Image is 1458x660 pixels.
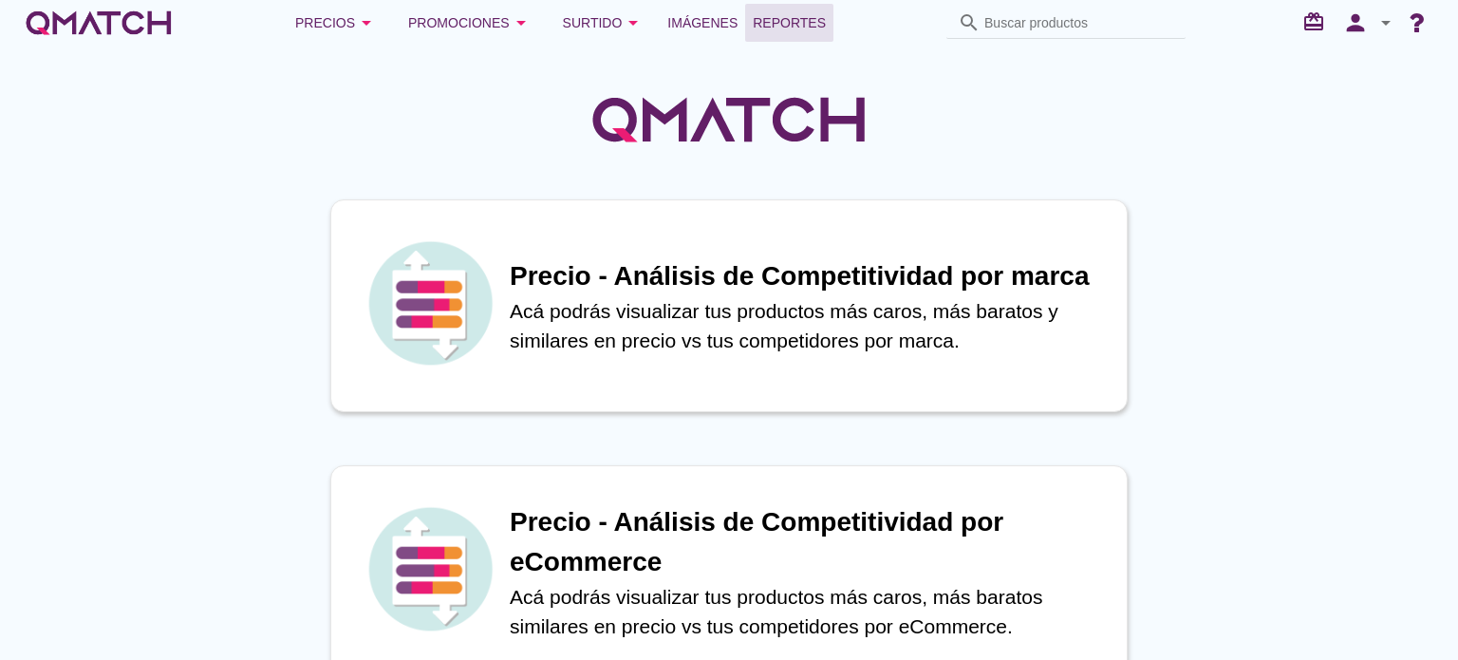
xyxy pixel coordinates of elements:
button: Surtido [548,4,661,42]
i: arrow_drop_down [355,11,378,34]
div: Surtido [563,11,645,34]
input: Buscar productos [984,8,1174,38]
div: Promociones [408,11,533,34]
a: Reportes [745,4,833,42]
span: Imágenes [667,11,738,34]
a: white-qmatch-logo [23,4,175,42]
i: arrow_drop_down [1374,11,1397,34]
img: icon [364,502,496,635]
img: QMatchLogo [587,72,871,167]
button: Promociones [393,4,548,42]
i: arrow_drop_down [622,11,645,34]
button: Precios [280,4,393,42]
h1: Precio - Análisis de Competitividad por eCommerce [510,502,1108,582]
i: redeem [1302,10,1333,33]
i: person [1336,9,1374,36]
span: Reportes [753,11,826,34]
p: Acá podrás visualizar tus productos más caros, más baratos similares en precio vs tus competidore... [510,582,1108,642]
i: search [958,11,981,34]
a: iconPrecio - Análisis de Competitividad por marcaAcá podrás visualizar tus productos más caros, m... [304,199,1154,412]
h1: Precio - Análisis de Competitividad por marca [510,256,1108,296]
a: Imágenes [660,4,745,42]
i: arrow_drop_down [510,11,533,34]
p: Acá podrás visualizar tus productos más caros, más baratos y similares en precio vs tus competido... [510,296,1108,356]
img: icon [364,236,496,369]
div: Precios [295,11,378,34]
